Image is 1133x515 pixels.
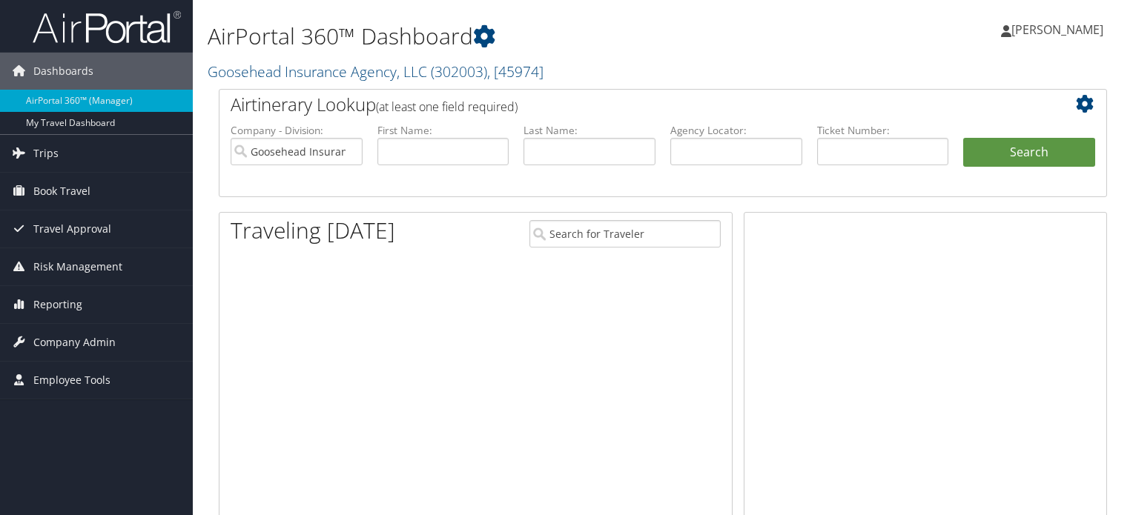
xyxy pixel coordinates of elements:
[33,53,93,90] span: Dashboards
[208,62,544,82] a: Goosehead Insurance Agency, LLC
[431,62,487,82] span: ( 302003 )
[231,215,395,246] h1: Traveling [DATE]
[529,220,721,247] input: Search for Traveler
[33,173,90,210] span: Book Travel
[487,62,544,82] span: , [ 45974 ]
[33,286,82,323] span: Reporting
[670,123,802,138] label: Agency Locator:
[208,21,815,52] h1: AirPortal 360™ Dashboard
[377,123,509,138] label: First Name:
[523,123,655,138] label: Last Name:
[33,248,122,285] span: Risk Management
[1001,7,1118,52] a: [PERSON_NAME]
[33,135,59,172] span: Trips
[376,99,518,115] span: (at least one field required)
[231,123,363,138] label: Company - Division:
[33,10,181,44] img: airportal-logo.png
[231,92,1021,117] h2: Airtinerary Lookup
[33,210,111,247] span: Travel Approval
[817,123,949,138] label: Ticket Number:
[1011,21,1103,38] span: [PERSON_NAME]
[33,362,110,399] span: Employee Tools
[963,138,1095,167] button: Search
[33,324,116,361] span: Company Admin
